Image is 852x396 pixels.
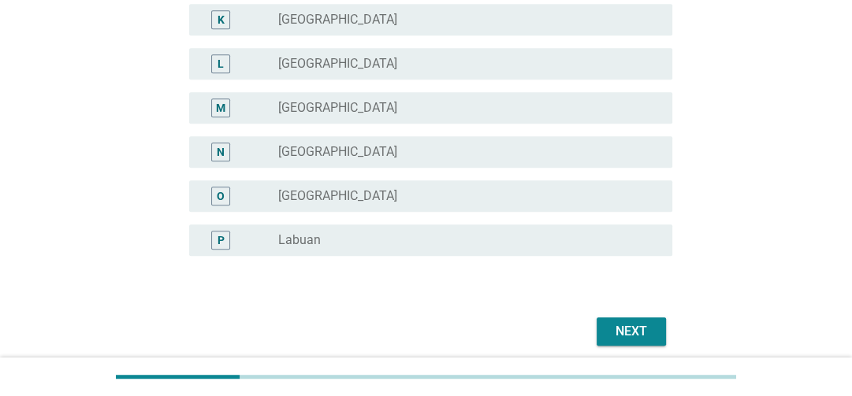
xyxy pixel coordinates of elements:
[218,11,225,28] div: K
[218,231,225,248] div: P
[278,100,397,116] label: [GEOGRAPHIC_DATA]
[216,99,225,116] div: M
[278,56,397,72] label: [GEOGRAPHIC_DATA]
[597,317,666,346] button: Next
[217,187,225,204] div: O
[278,232,321,248] label: Labuan
[609,322,653,341] div: Next
[278,144,397,160] label: [GEOGRAPHIC_DATA]
[278,188,397,204] label: [GEOGRAPHIC_DATA]
[278,12,397,28] label: [GEOGRAPHIC_DATA]
[217,143,225,160] div: N
[218,55,224,72] div: L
